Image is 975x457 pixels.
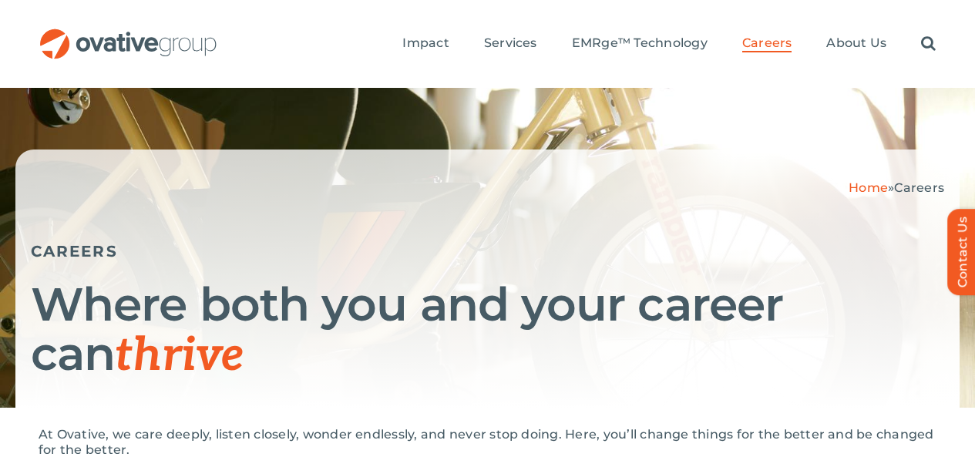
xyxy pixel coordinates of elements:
[484,35,537,52] a: Services
[402,35,449,51] span: Impact
[572,35,708,52] a: EMRge™ Technology
[31,242,944,260] h5: CAREERS
[402,19,936,69] nav: Menu
[849,180,888,195] a: Home
[115,328,244,384] span: thrive
[921,35,936,52] a: Search
[826,35,886,51] span: About Us
[849,180,944,195] span: »
[39,27,218,42] a: OG_Full_horizontal_RGB
[402,35,449,52] a: Impact
[31,280,944,381] h1: Where both you and your career can
[826,35,886,52] a: About Us
[572,35,708,51] span: EMRge™ Technology
[894,180,944,195] span: Careers
[742,35,792,51] span: Careers
[484,35,537,51] span: Services
[742,35,792,52] a: Careers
